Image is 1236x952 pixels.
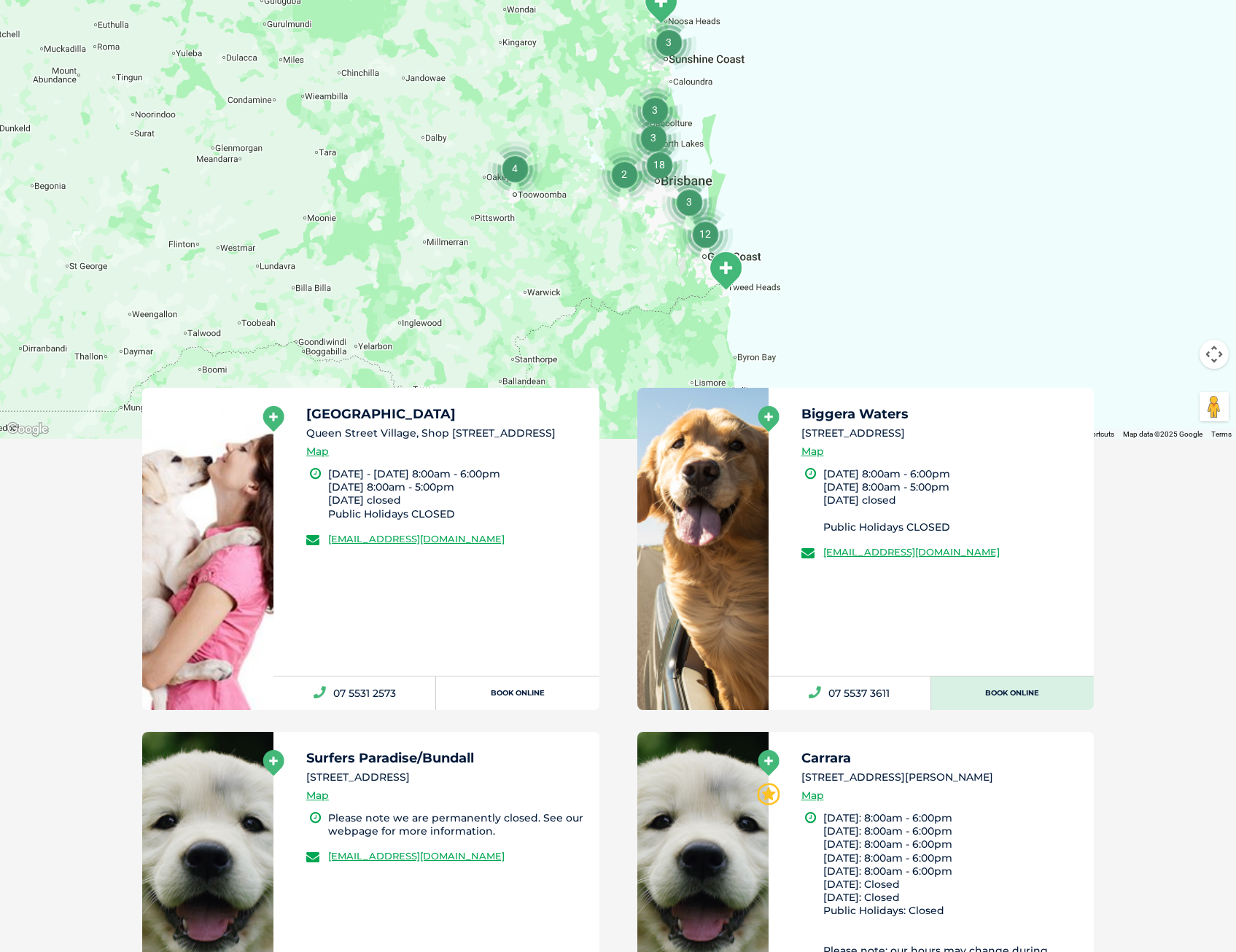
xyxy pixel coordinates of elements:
[591,141,658,208] div: 2
[801,770,1081,785] li: [STREET_ADDRESS][PERSON_NAME]
[481,135,548,202] div: 4
[306,443,329,460] a: Map
[306,752,586,765] h5: Surfers Paradise/Bundall
[801,426,1081,441] li: [STREET_ADDRESS]
[701,245,750,297] div: Tweed Heads
[1200,392,1229,421] button: Drag Pegman onto the map to open Street View
[931,676,1094,710] a: Book Online
[328,811,586,838] li: Please note we are permanently closed. See our webpage for more information.
[672,200,739,268] div: 12
[1200,340,1229,369] button: Map camera controls
[801,407,1081,421] h5: Biggera Waters
[1123,430,1202,438] span: Map data ©2025 Google
[626,131,693,198] div: 18
[436,676,599,710] a: Book Online
[306,407,586,421] h5: [GEOGRAPHIC_DATA]
[801,787,824,804] a: Map
[823,546,1000,558] a: [EMAIL_ADDRESS][DOMAIN_NAME]
[4,420,52,439] img: Google
[306,787,329,804] a: Map
[823,467,1081,534] li: [DATE] 8:00am - 6:00pm [DATE] 8:00am - 5:00pm [DATE] closed ﻿Public Holidays ﻿CLOSED
[656,168,723,235] div: 3
[801,443,824,460] a: Map
[328,533,505,545] a: [EMAIL_ADDRESS][DOMAIN_NAME]
[769,676,931,710] a: 07 5537 3611
[1211,430,1232,438] a: Terms
[328,850,505,862] a: [EMAIL_ADDRESS][DOMAIN_NAME]
[801,752,1081,765] h5: Carrara
[620,104,687,171] div: 3
[621,77,688,144] div: 3
[4,420,52,439] a: Open this area in Google Maps (opens a new window)
[306,770,586,785] li: [STREET_ADDRESS]
[273,676,436,710] a: 07 5531 2573
[328,467,586,520] li: [DATE] - [DATE] 8:00am - 6:00pm [DATE] 8:00am - 5:00pm [DATE] closed Public Holidays CLOSED
[306,426,586,441] li: Queen Street Village, Shop [STREET_ADDRESS]
[635,9,702,76] div: 3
